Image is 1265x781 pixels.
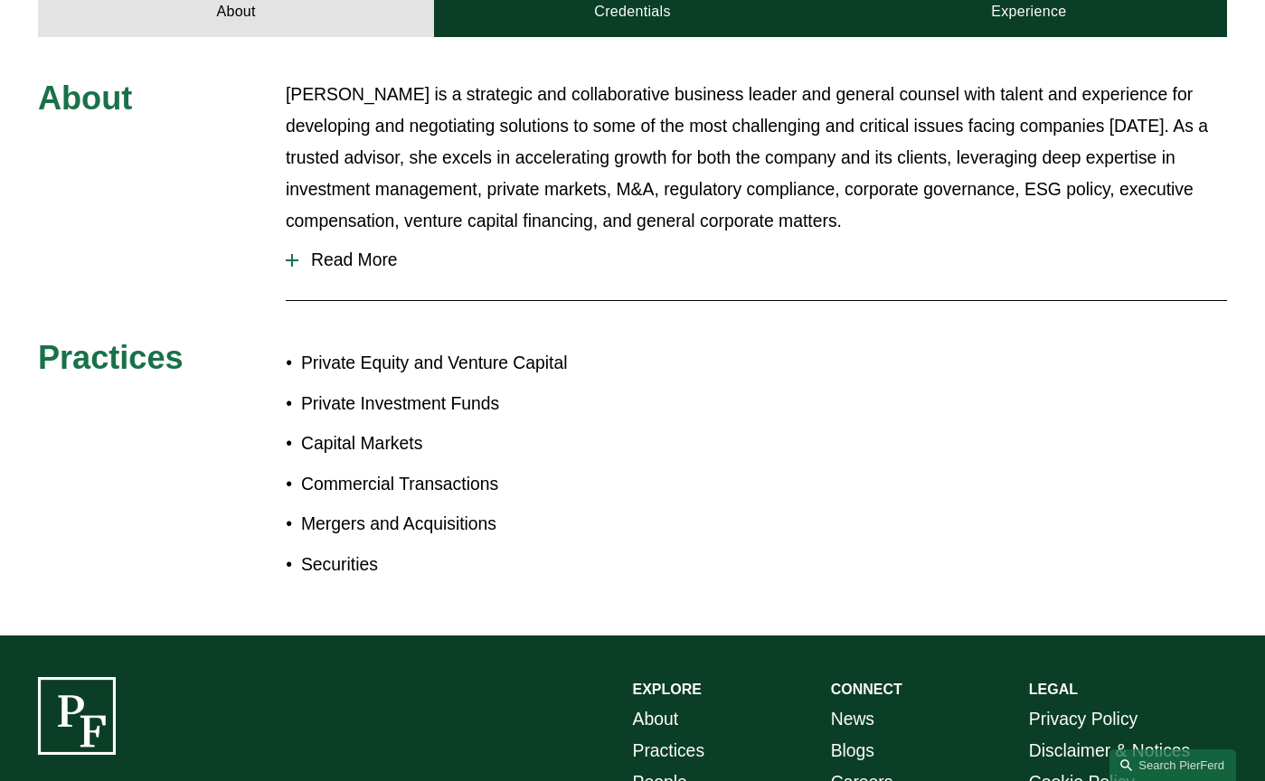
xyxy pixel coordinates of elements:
[301,549,633,580] p: Securities
[1109,749,1236,781] a: Search this site
[831,735,874,767] a: Blogs
[286,236,1227,284] button: Read More
[298,249,1227,270] span: Read More
[831,703,874,735] a: News
[633,682,702,697] strong: EXPLORE
[301,428,633,459] p: Capital Markets
[301,508,633,540] p: Mergers and Acquisitions
[38,80,132,117] span: About
[301,468,633,500] p: Commercial Transactions
[38,339,184,376] span: Practices
[1029,703,1138,735] a: Privacy Policy
[831,682,902,697] strong: CONNECT
[1029,735,1190,767] a: Disclaimer & Notices
[633,735,705,767] a: Practices
[301,388,633,419] p: Private Investment Funds
[633,703,679,735] a: About
[301,347,633,379] p: Private Equity and Venture Capital
[286,79,1227,236] p: [PERSON_NAME] is a strategic and collaborative business leader and general counsel with talent an...
[1029,682,1078,697] strong: LEGAL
